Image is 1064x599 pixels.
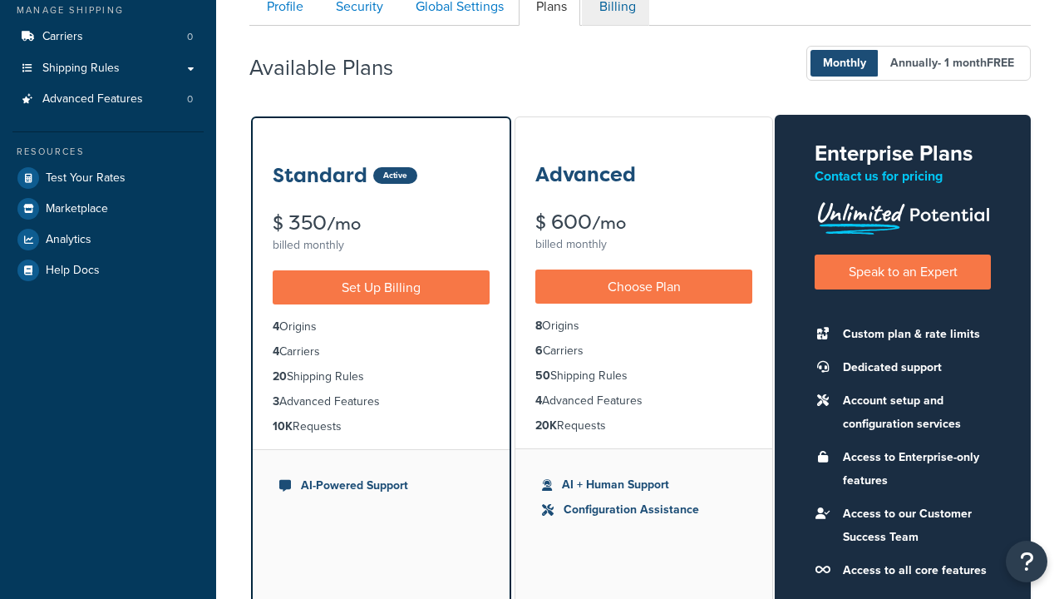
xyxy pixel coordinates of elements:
li: Carriers [12,22,204,52]
div: Active [373,167,417,184]
a: Marketplace [12,194,204,224]
a: Carriers 0 [12,22,204,52]
li: Custom plan & rate limits [835,323,991,346]
span: - 1 month [938,54,1014,72]
h3: Advanced [535,164,636,186]
li: Requests [535,417,752,435]
strong: 20K [535,417,557,434]
div: Resources [12,145,204,159]
span: 0 [187,30,193,44]
a: Analytics [12,225,204,255]
li: Origins [273,318,490,336]
div: billed monthly [535,233,752,256]
li: AI + Human Support [542,476,746,494]
li: Carriers [535,342,752,360]
h2: Available Plans [249,56,418,80]
div: $ 600 [535,212,752,233]
a: Advanced Features 0 [12,84,204,115]
a: Test Your Rates [12,163,204,193]
span: Test Your Rates [46,171,126,186]
li: AI-Powered Support [279,477,483,495]
strong: 4 [535,392,542,409]
li: Access to our Customer Success Team [835,502,991,549]
li: Origins [535,317,752,335]
small: /mo [327,212,361,235]
span: Annually [878,50,1027,77]
span: Marketplace [46,202,108,216]
a: Shipping Rules [12,53,204,84]
a: Help Docs [12,255,204,285]
span: Monthly [810,50,879,77]
strong: 8 [535,317,542,334]
div: Manage Shipping [12,3,204,17]
strong: 3 [273,393,279,410]
a: Speak to an Expert [815,255,991,289]
li: Carriers [273,343,490,361]
strong: 4 [273,343,279,360]
span: Help Docs [46,264,100,278]
li: Requests [273,418,490,436]
div: $ 350 [273,213,490,234]
strong: 50 [535,367,550,384]
small: /mo [592,211,626,235]
a: Set Up Billing [273,270,490,304]
span: Carriers [42,30,83,44]
span: Shipping Rules [42,62,120,76]
li: Shipping Rules [535,367,752,385]
li: Advanced Features [535,392,752,410]
li: Access to Enterprise-only features [835,446,991,493]
strong: 4 [273,318,279,335]
p: Contact us for pricing [815,165,991,188]
li: Access to all core features [835,559,991,582]
b: FREE [987,54,1014,72]
div: billed monthly [273,234,490,257]
li: Dedicated support [835,356,991,379]
span: 0 [187,92,193,106]
a: Choose Plan [535,270,752,304]
h3: Standard [273,165,367,186]
h2: Enterprise Plans [815,141,991,166]
span: Analytics [46,233,91,247]
strong: 10K [273,418,293,435]
strong: 6 [535,342,543,359]
img: Unlimited Potential [815,196,991,235]
li: Advanced Features [12,84,204,115]
button: Monthly Annually- 1 monthFREE [806,46,1031,81]
span: Advanced Features [42,92,143,106]
strong: 20 [273,368,287,385]
li: Account setup and configuration services [835,389,991,436]
li: Shipping Rules [273,368,490,386]
li: Advanced Features [273,393,490,411]
li: Configuration Assistance [542,501,746,519]
button: Open Resource Center [1006,541,1047,582]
